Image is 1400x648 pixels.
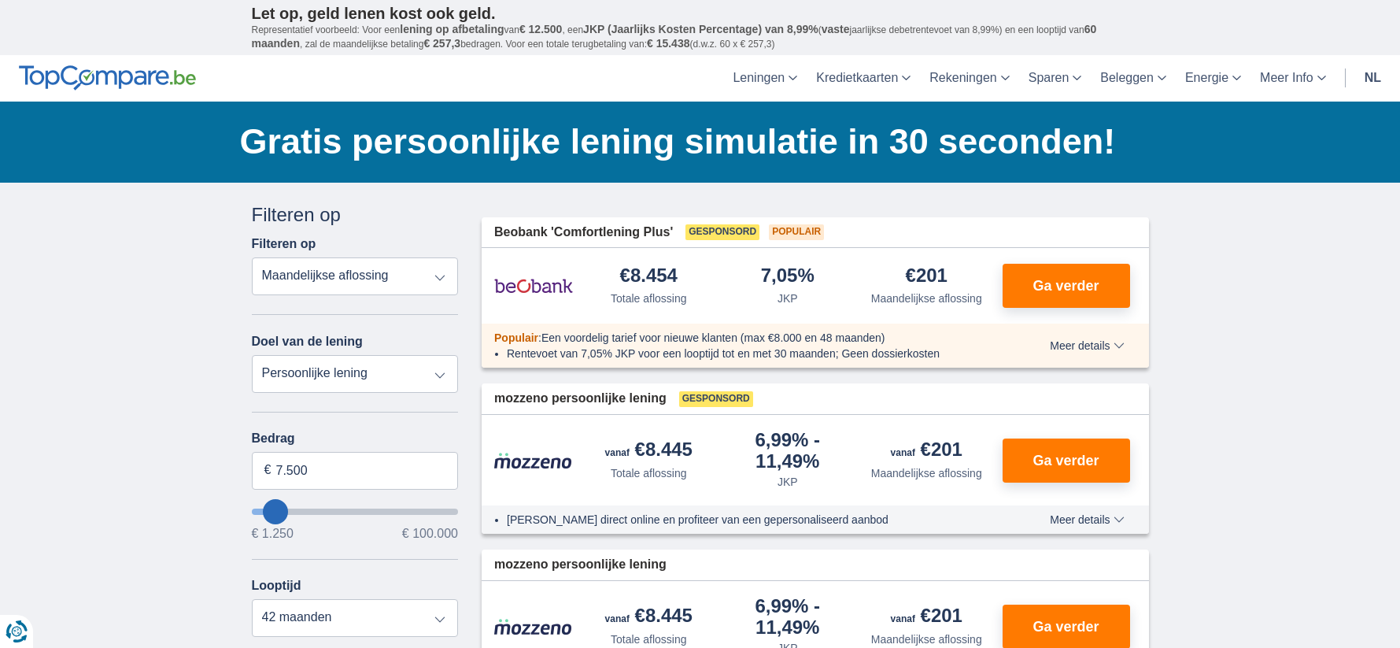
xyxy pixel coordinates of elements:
[778,474,798,490] div: JKP
[611,631,687,647] div: Totale aflossing
[583,23,818,35] span: JKP (Jaarlijks Kosten Percentage) van 8,99%
[264,461,272,480] span: €
[906,266,947,287] div: €201
[891,440,962,462] div: €201
[605,606,693,628] div: €8.445
[620,266,678,287] div: €8.454
[611,465,687,481] div: Totale aflossing
[1091,55,1176,102] a: Beleggen
[507,512,992,528] li: [PERSON_NAME] direct online en profiteer van een gepersonaliseerd aanbod
[723,55,807,102] a: Leningen
[252,237,316,251] label: Filteren op
[1032,620,1099,634] span: Ga verder
[769,224,824,240] span: Populair
[725,431,851,471] div: 6,99%
[252,528,294,540] span: € 1.250
[252,579,301,593] label: Looptijd
[19,65,196,91] img: TopCompare
[1003,264,1130,308] button: Ga verder
[494,266,573,305] img: product.pl.alt Beobank
[871,291,982,306] div: Maandelijkse aflossing
[725,597,851,637] div: 6,99%
[685,224,759,240] span: Gesponsord
[482,330,1005,346] div: :
[494,390,667,408] span: mozzeno persoonlijke lening
[252,23,1149,51] p: Representatief voorbeeld: Voor een van , een ( jaarlijkse debetrentevoet van 8,99%) en een loopti...
[1032,279,1099,293] span: Ga verder
[252,202,459,228] div: Filteren op
[494,331,538,344] span: Populair
[1038,339,1136,352] button: Meer details
[871,631,982,647] div: Maandelijkse aflossing
[494,556,667,574] span: mozzeno persoonlijke lening
[778,291,798,306] div: JKP
[252,431,459,446] label: Bedrag
[605,440,693,462] div: €8.445
[252,509,459,515] input: wantToBorrow
[252,335,363,349] label: Doel van de lening
[679,391,753,407] span: Gesponsord
[1019,55,1092,102] a: Sparen
[1250,55,1335,102] a: Meer Info
[611,291,687,306] div: Totale aflossing
[920,55,1018,102] a: Rekeningen
[807,55,920,102] a: Kredietkaarten
[252,23,1097,50] span: 60 maanden
[822,23,850,35] span: vaste
[494,224,673,242] span: Beobank 'Comfortlening Plus'
[507,346,992,361] li: Rentevoet van 7,05% JKP voor een looptijd tot en met 30 maanden; Geen dossierkosten
[761,266,815,287] div: 7,05%
[1003,439,1130,483] button: Ga verder
[1176,55,1250,102] a: Energie
[494,452,573,469] img: product.pl.alt Mozzeno
[1032,454,1099,468] span: Ga verder
[891,606,962,628] div: €201
[871,465,982,481] div: Maandelijkse aflossing
[1355,55,1391,102] a: nl
[494,618,573,635] img: product.pl.alt Mozzeno
[240,117,1149,166] h1: Gratis persoonlijke lening simulatie in 30 seconden!
[647,37,690,50] span: € 15.438
[423,37,460,50] span: € 257,3
[252,4,1149,23] p: Let op, geld lenen kost ook geld.
[541,331,885,344] span: Een voordelig tarief voor nieuwe klanten (max €8.000 en 48 maanden)
[400,23,504,35] span: lening op afbetaling
[1050,514,1124,525] span: Meer details
[1050,340,1124,351] span: Meer details
[1038,513,1136,526] button: Meer details
[402,528,458,540] span: € 100.000
[519,23,563,35] span: € 12.500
